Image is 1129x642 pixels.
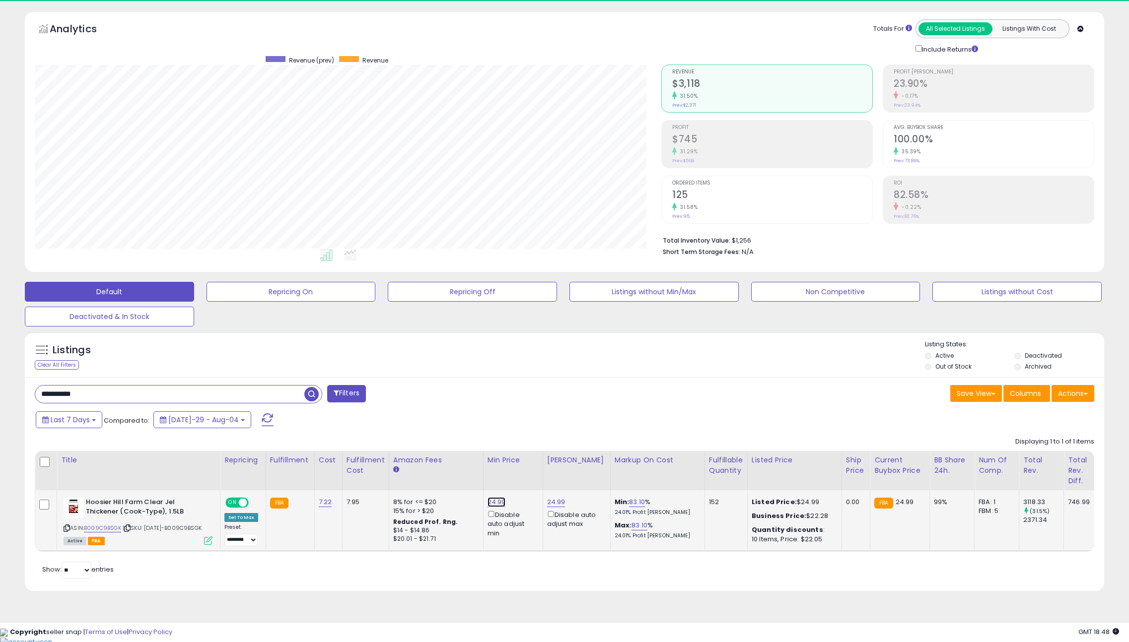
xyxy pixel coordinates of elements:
[752,511,806,520] b: Business Price:
[934,455,970,476] div: BB Share 24h.
[64,537,86,545] span: All listings currently available for purchase on Amazon
[898,92,918,100] small: -0.17%
[663,248,740,256] b: Short Term Storage Fees:
[393,526,476,535] div: $14 - $14.86
[751,282,920,302] button: Non Competitive
[123,524,202,532] span: | SKU: [DATE]-B009C9BSGK
[393,535,476,543] div: $20.01 - $21.71
[979,498,1011,507] div: FBA: 1
[934,498,967,507] div: 99%
[224,455,262,465] div: Repricing
[393,517,458,526] b: Reduced Prof. Rng.
[547,497,565,507] a: 24.99
[752,512,834,520] div: $22.28
[1010,388,1041,398] span: Columns
[547,455,606,465] div: [PERSON_NAME]
[672,133,872,147] h2: $745
[742,247,754,257] span: N/A
[918,22,992,35] button: All Selected Listings
[1023,498,1063,507] div: 3118.33
[207,282,376,302] button: Repricing On
[894,133,1094,147] h2: 100.00%
[388,282,557,302] button: Repricing Off
[752,525,834,534] div: :
[898,148,920,155] small: 35.39%
[51,415,90,425] span: Last 7 Days
[64,498,83,517] img: 41hAwbQ3koL._SL40_.jpg
[488,497,506,507] a: 24.99
[224,524,258,546] div: Preset:
[894,189,1094,202] h2: 82.58%
[168,415,239,425] span: [DATE]-29 - Aug-04
[896,497,914,507] span: 24.99
[663,234,1087,246] li: $1,256
[615,532,697,539] p: 24.01% Profit [PERSON_NAME]
[752,498,834,507] div: $24.99
[873,24,912,34] div: Totals For
[874,455,925,476] div: Current Buybox Price
[319,455,338,465] div: Cost
[224,513,258,522] div: Set To Max
[894,213,919,219] small: Prev: 82.76%
[569,282,739,302] button: Listings without Min/Max
[270,455,310,465] div: Fulfillment
[874,498,893,509] small: FBA
[677,203,698,211] small: 31.58%
[672,181,872,186] span: Ordered Items
[979,455,1015,476] div: Num of Comp.
[393,455,479,465] div: Amazon Fees
[1068,498,1090,507] div: 746.99
[979,507,1011,515] div: FBM: 5
[393,498,476,507] div: 8% for <= $20
[935,362,972,371] label: Out of Stock
[898,203,921,211] small: -0.22%
[1023,515,1063,524] div: 2371.34
[894,78,1094,91] h2: 23.90%
[42,565,114,574] span: Show: entries
[615,497,630,507] b: Min:
[327,385,366,402] button: Filters
[61,455,216,465] div: Title
[672,78,872,91] h2: $3,118
[50,22,116,38] h5: Analytics
[615,509,697,516] p: 24.01% Profit [PERSON_NAME]
[1030,507,1050,515] small: (31.5%)
[1003,385,1050,402] button: Columns
[1025,362,1052,371] label: Archived
[393,507,476,515] div: 15% for > $20
[894,69,1094,75] span: Profit [PERSON_NAME]
[25,282,194,302] button: Default
[153,411,251,428] button: [DATE]-29 - Aug-04
[1025,351,1062,360] label: Deactivated
[672,125,872,130] span: Profit
[846,455,866,476] div: Ship Price
[752,525,823,534] b: Quantity discounts
[615,521,697,539] div: %
[752,497,797,507] b: Listed Price:
[289,56,334,64] span: Revenue (prev)
[672,102,696,108] small: Prev: $2,371
[672,158,694,164] small: Prev: $568
[894,181,1094,186] span: ROI
[615,455,701,465] div: Markup on Cost
[226,499,239,507] span: ON
[1052,385,1094,402] button: Actions
[935,351,954,360] label: Active
[1023,455,1059,476] div: Total Rev.
[36,411,102,428] button: Last 7 Days
[894,158,919,164] small: Prev: 73.86%
[1015,437,1094,447] div: Displaying 1 to 1 of 1 items
[104,416,149,425] span: Compared to:
[932,282,1102,302] button: Listings without Cost
[632,520,647,530] a: 83.10
[925,340,1105,349] p: Listing States:
[709,455,743,476] div: Fulfillable Quantity
[53,343,91,357] h5: Listings
[629,497,645,507] a: 83.10
[610,451,705,490] th: The percentage added to the cost of goods (COGS) that forms the calculator for Min & Max prices.
[992,22,1066,35] button: Listings With Cost
[393,465,399,474] small: Amazon Fees.
[615,520,632,530] b: Max:
[677,92,698,100] small: 31.50%
[270,498,288,509] small: FBA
